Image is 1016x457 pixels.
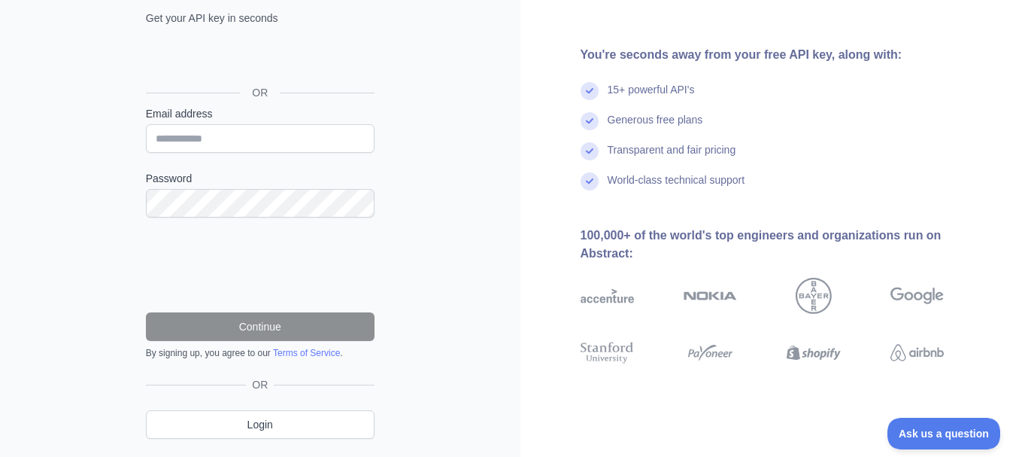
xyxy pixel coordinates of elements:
[787,340,840,367] img: shopify
[146,312,375,341] button: Continue
[581,172,599,190] img: check mark
[581,142,599,160] img: check mark
[240,85,280,100] span: OR
[608,142,736,172] div: Transparent and fair pricing
[146,347,375,359] div: By signing up, you agree to our .
[796,278,832,314] img: bayer
[146,236,375,294] iframe: reCAPTCHA
[890,278,944,314] img: google
[273,348,340,358] a: Terms of Service
[581,46,993,64] div: You're seconds away from your free API key, along with:
[608,82,695,112] div: 15+ powerful API's
[146,410,375,439] a: Login
[684,278,737,314] img: nokia
[146,106,375,121] label: Email address
[581,340,634,367] img: stanford university
[684,340,737,367] img: payoneer
[146,11,375,26] p: Get your API key in seconds
[138,42,379,75] iframe: Кнопка "Войти с аккаунтом Google"
[608,172,745,203] div: World-class technical support
[887,418,1001,449] iframe: Toggle Customer Support
[581,227,993,263] div: 100,000+ of the world's top engineers and organizations run on Abstract:
[608,112,703,142] div: Generous free plans
[890,340,944,367] img: airbnb
[581,112,599,130] img: check mark
[581,278,634,314] img: accenture
[581,82,599,100] img: check mark
[146,171,375,186] label: Password
[246,377,274,392] span: OR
